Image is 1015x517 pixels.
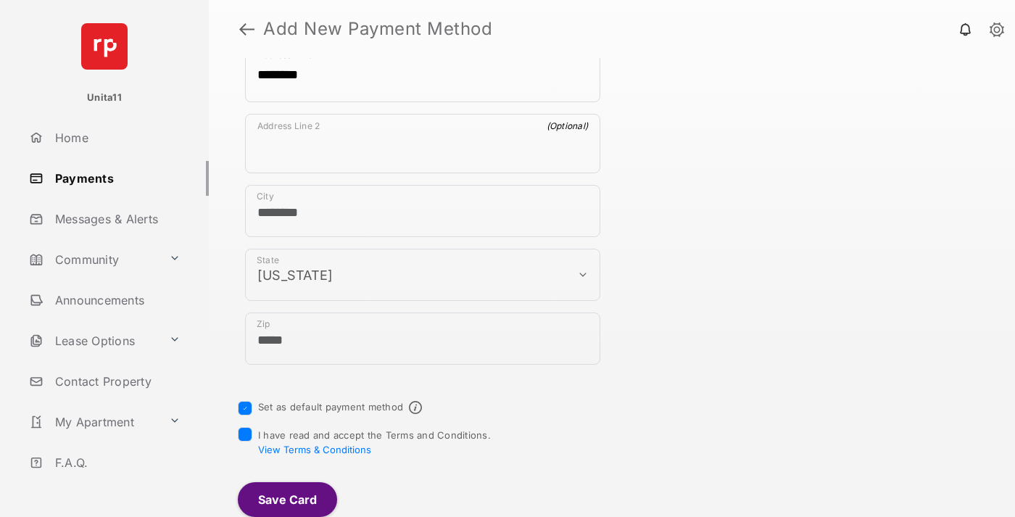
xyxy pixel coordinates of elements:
[263,20,492,38] strong: Add New Payment Method
[23,161,209,196] a: Payments
[245,249,600,301] div: payment_method_screening[postal_addresses][administrativeArea]
[23,323,163,358] a: Lease Options
[245,43,600,102] div: payment_method_screening[postal_addresses][addressLine1]
[23,364,209,399] a: Contact Property
[87,91,122,105] p: Unita11
[23,405,163,439] a: My Apartment
[238,482,337,517] button: Save Card
[409,401,422,414] span: Default payment method info
[23,242,163,277] a: Community
[23,283,209,318] a: Announcements
[23,120,209,155] a: Home
[245,114,600,173] div: payment_method_screening[postal_addresses][addressLine2]
[245,313,600,365] div: payment_method_screening[postal_addresses][postalCode]
[23,202,209,236] a: Messages & Alerts
[23,445,209,480] a: F.A.Q.
[258,401,403,413] label: Set as default payment method
[81,23,128,70] img: svg+xml;base64,PHN2ZyB4bWxucz0iaHR0cDovL3d3dy53My5vcmcvMjAwMC9zdmciIHdpZHRoPSI2NCIgaGVpZ2h0PSI2NC...
[258,429,491,455] span: I have read and accept the Terms and Conditions.
[258,444,371,455] button: I have read and accept the Terms and Conditions.
[245,185,600,237] div: payment_method_screening[postal_addresses][locality]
